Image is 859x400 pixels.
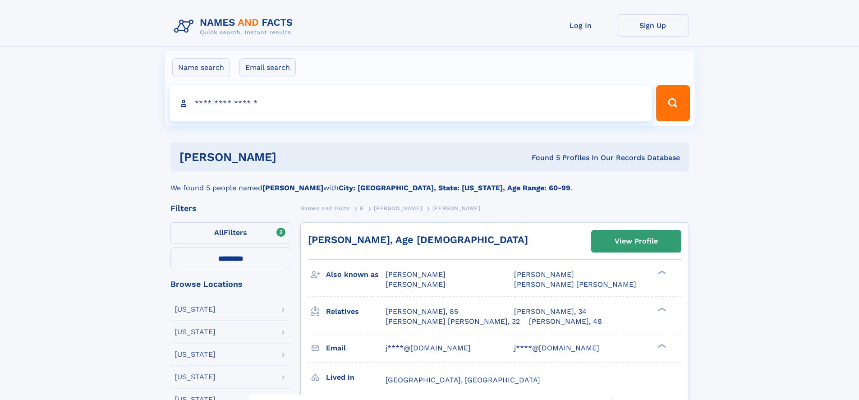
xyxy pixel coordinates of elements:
[170,14,300,39] img: Logo Names and Facts
[386,317,520,326] a: [PERSON_NAME] [PERSON_NAME], 32
[656,270,666,276] div: ❯
[179,152,404,163] h1: [PERSON_NAME]
[617,14,689,37] a: Sign Up
[170,204,291,212] div: Filters
[308,234,528,245] a: [PERSON_NAME], Age [DEMOGRAPHIC_DATA]
[170,222,291,244] label: Filters
[300,202,350,214] a: Names and Facts
[214,228,224,237] span: All
[170,85,652,121] input: search input
[592,230,681,252] a: View Profile
[514,307,587,317] a: [PERSON_NAME], 34
[656,85,689,121] button: Search Button
[374,202,422,214] a: [PERSON_NAME]
[386,280,446,289] span: [PERSON_NAME]
[326,267,386,282] h3: Also known as
[360,205,364,211] span: R
[514,270,574,279] span: [PERSON_NAME]
[386,270,446,279] span: [PERSON_NAME]
[262,184,323,192] b: [PERSON_NAME]
[239,58,296,77] label: Email search
[175,306,216,313] div: [US_STATE]
[170,172,689,193] div: We found 5 people named with .
[529,317,602,326] a: [PERSON_NAME], 48
[326,304,386,319] h3: Relatives
[172,58,230,77] label: Name search
[326,370,386,385] h3: Lived in
[170,280,291,288] div: Browse Locations
[656,306,666,312] div: ❯
[615,231,658,252] div: View Profile
[326,340,386,356] h3: Email
[339,184,570,192] b: City: [GEOGRAPHIC_DATA], State: [US_STATE], Age Range: 60-99
[404,153,680,163] div: Found 5 Profiles In Our Records Database
[386,307,458,317] a: [PERSON_NAME], 85
[656,343,666,349] div: ❯
[175,328,216,336] div: [US_STATE]
[360,202,364,214] a: R
[175,373,216,381] div: [US_STATE]
[386,376,540,384] span: [GEOGRAPHIC_DATA], [GEOGRAPHIC_DATA]
[514,280,636,289] span: [PERSON_NAME] [PERSON_NAME]
[175,351,216,358] div: [US_STATE]
[432,205,481,211] span: [PERSON_NAME]
[374,205,422,211] span: [PERSON_NAME]
[545,14,617,37] a: Log In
